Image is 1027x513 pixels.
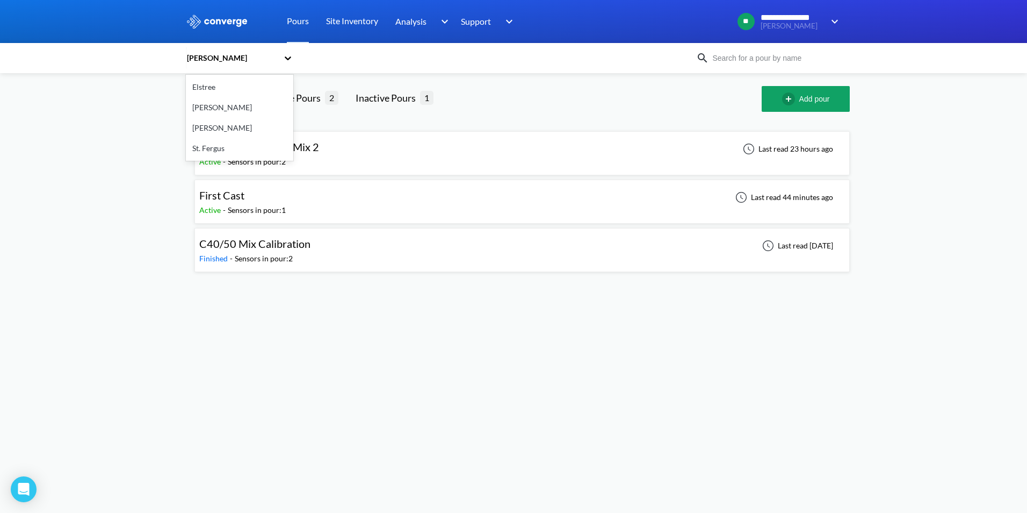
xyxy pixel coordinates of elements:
button: Add pour [762,86,850,112]
div: Last read 44 minutes ago [729,191,836,204]
span: Active [199,157,223,166]
div: Last read [DATE] [756,239,836,252]
a: C40/50 Calibration Mix 2Active-Sensors in pour:2Last read 23 hours ago [194,144,850,153]
span: C40/50 Mix Calibration [199,237,310,250]
span: Support [461,15,491,28]
span: Active [199,205,223,215]
div: Last read 23 hours ago [737,142,836,155]
div: Inactive Pours [356,90,420,105]
div: Elstree [186,77,293,97]
div: Active Pours [267,90,325,105]
img: downArrow.svg [434,15,451,28]
div: St. Fergus [186,138,293,159]
img: downArrow.svg [498,15,516,28]
img: downArrow.svg [824,15,841,28]
span: Analysis [395,15,426,28]
span: First Cast [199,189,244,202]
a: C40/50 Mix CalibrationFinished-Sensors in pour:2Last read [DATE] [194,240,850,250]
div: Sensors in pour: 2 [235,253,293,265]
span: 1 [420,91,433,104]
div: [PERSON_NAME] [186,52,278,64]
img: logo_ewhite.svg [186,15,248,28]
span: 2 [325,91,338,104]
span: [PERSON_NAME] [761,22,824,30]
div: [PERSON_NAME] [186,97,293,118]
div: Open Intercom Messenger [11,476,37,502]
div: Sensors in pour: 2 [228,156,286,168]
img: icon-search.svg [696,52,709,65]
span: Finished [199,254,230,263]
div: [PERSON_NAME] [186,118,293,138]
div: Sensors in pour: 1 [228,204,286,216]
img: add-circle-outline.svg [782,92,799,105]
span: - [223,157,228,166]
span: - [230,254,235,263]
a: First CastActive-Sensors in pour:1Last read 44 minutes ago [194,192,850,201]
input: Search for a pour by name [709,52,839,64]
span: - [223,205,228,215]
